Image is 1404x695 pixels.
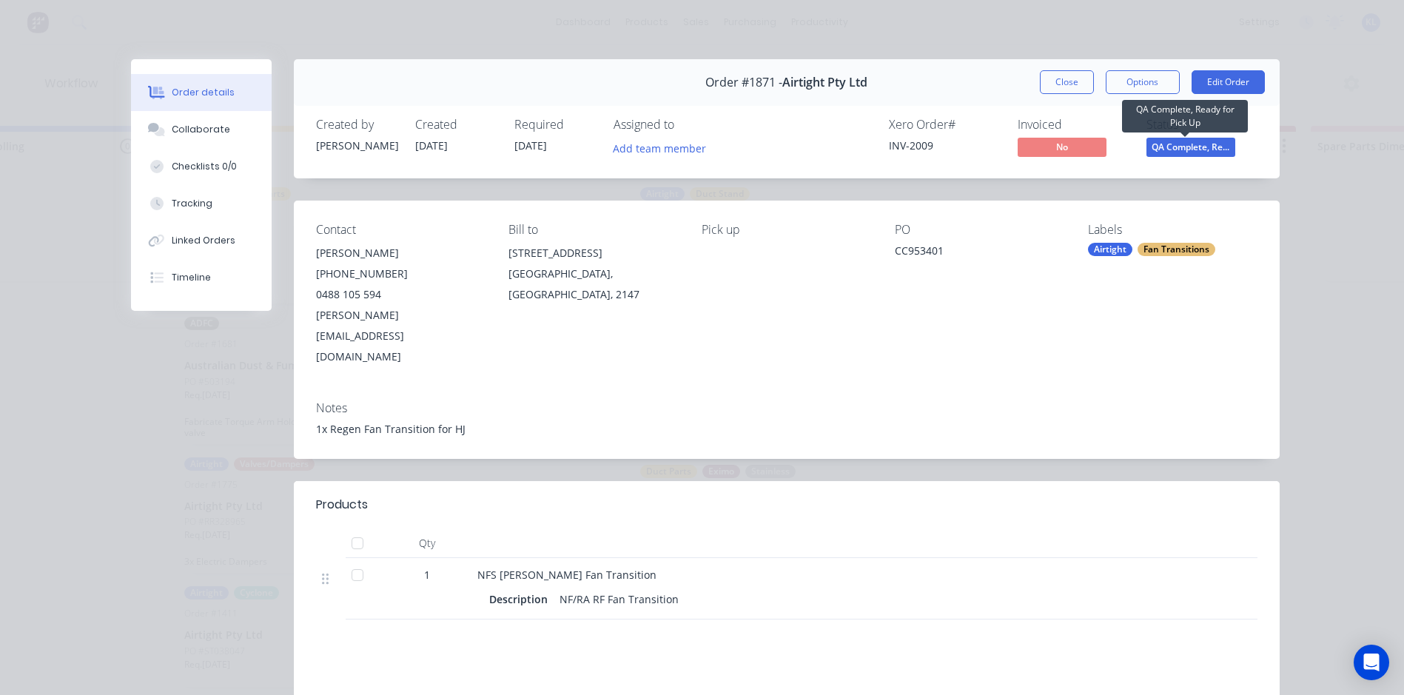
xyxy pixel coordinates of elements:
div: 1x Regen Fan Transition for HJ [316,421,1257,437]
span: No [1018,138,1106,156]
div: Products [316,496,368,514]
div: Open Intercom Messenger [1354,645,1389,680]
button: Tracking [131,185,272,222]
div: [PHONE_NUMBER] [316,263,486,284]
span: NFS [PERSON_NAME] Fan Transition [477,568,656,582]
button: Collaborate [131,111,272,148]
div: Xero Order # [889,118,1000,132]
div: Description [489,588,554,610]
div: [GEOGRAPHIC_DATA], [GEOGRAPHIC_DATA], 2147 [508,263,678,305]
div: Linked Orders [172,234,235,247]
div: [STREET_ADDRESS] [508,243,678,263]
div: Order details [172,86,235,99]
button: Options [1106,70,1180,94]
div: INV-2009 [889,138,1000,153]
div: Timeline [172,271,211,284]
div: Created [415,118,497,132]
div: CC953401 [895,243,1064,263]
button: QA Complete, Re... [1146,138,1235,160]
div: [STREET_ADDRESS][GEOGRAPHIC_DATA], [GEOGRAPHIC_DATA], 2147 [508,243,678,305]
button: Order details [131,74,272,111]
div: Required [514,118,596,132]
div: QA Complete, Ready for Pick Up [1122,100,1248,132]
div: Fan Transitions [1138,243,1215,256]
div: Created by [316,118,397,132]
div: Qty [383,528,471,558]
div: Assigned to [614,118,762,132]
div: [PERSON_NAME] [316,243,486,263]
div: Tracking [172,197,212,210]
span: Airtight Pty Ltd [782,75,867,90]
button: Add team member [614,138,714,158]
span: QA Complete, Re... [1146,138,1235,156]
div: NF/RA RF Fan Transition [554,588,685,610]
div: [PERSON_NAME] [316,138,397,153]
button: Edit Order [1192,70,1265,94]
div: [PERSON_NAME][EMAIL_ADDRESS][DOMAIN_NAME] [316,305,486,367]
div: Collaborate [172,123,230,136]
span: [DATE] [514,138,547,152]
div: Labels [1088,223,1257,237]
div: Invoiced [1018,118,1129,132]
span: 1 [424,567,430,582]
button: Linked Orders [131,222,272,259]
span: [DATE] [415,138,448,152]
div: Contact [316,223,486,237]
div: Pick up [702,223,871,237]
button: Checklists 0/0 [131,148,272,185]
div: Notes [316,401,1257,415]
div: Checklists 0/0 [172,160,237,173]
button: Add team member [605,138,713,158]
div: PO [895,223,1064,237]
button: Close [1040,70,1094,94]
span: Order #1871 - [705,75,782,90]
div: 0488 105 594 [316,284,486,305]
div: Airtight [1088,243,1132,256]
div: Bill to [508,223,678,237]
button: Timeline [131,259,272,296]
div: [PERSON_NAME][PHONE_NUMBER]0488 105 594[PERSON_NAME][EMAIL_ADDRESS][DOMAIN_NAME] [316,243,486,367]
